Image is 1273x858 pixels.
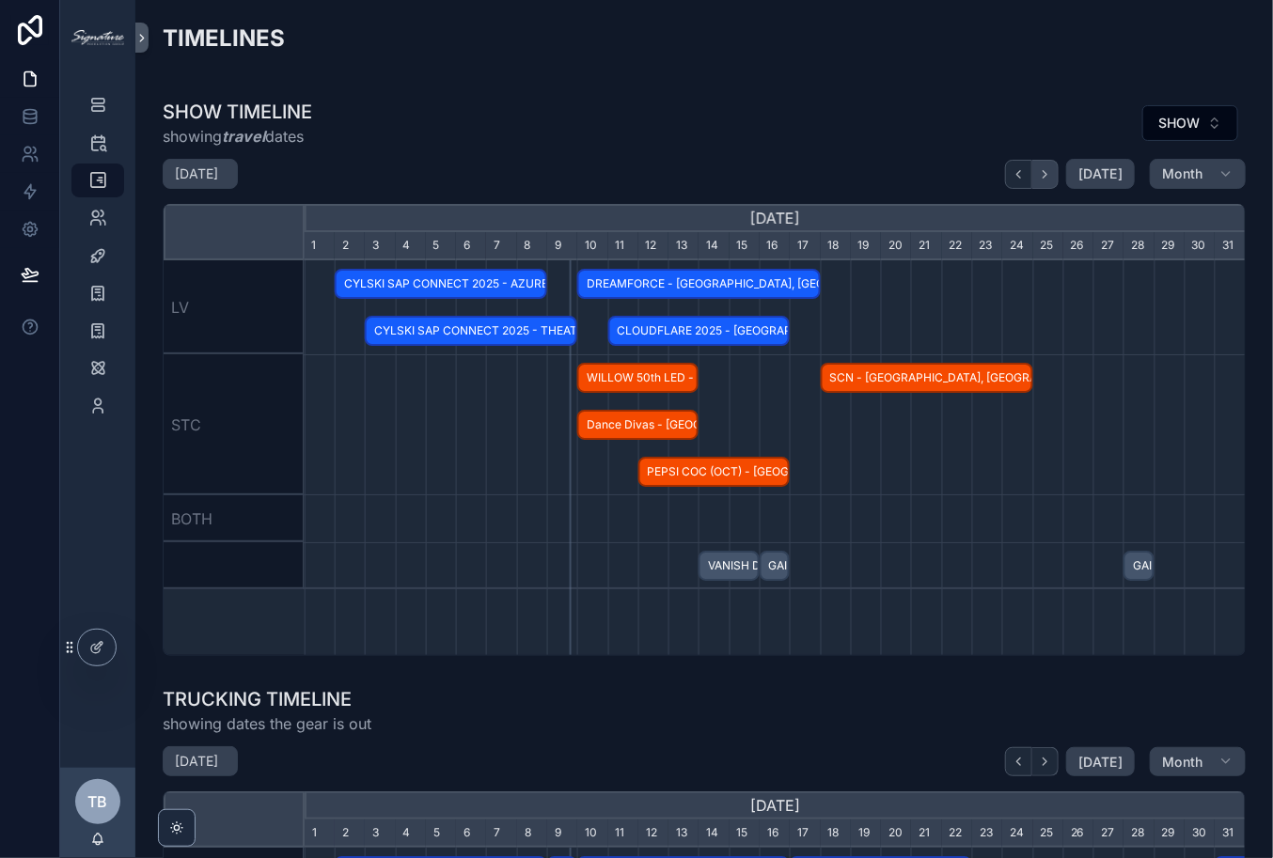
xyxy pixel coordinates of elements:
[1124,232,1154,260] div: 28
[1158,114,1200,133] span: SHOW
[337,269,545,300] span: CYLSKI SAP CONNECT 2025 - AZURE BALLROOM - [GEOGRAPHIC_DATA], [GEOGRAPHIC_DATA] - CONFIRMED
[1066,747,1135,777] button: [DATE]
[821,232,851,260] div: 18
[577,410,699,441] div: Dance Divas - Chicago, IL - CONFIRMED
[396,232,426,260] div: 4
[608,819,638,848] div: 11
[305,819,335,848] div: 1
[608,316,791,347] div: CLOUDFLARE 2025 - Las Vegas, NV - CONFIRMED
[305,232,335,260] div: 1
[821,363,1033,394] div: SCN - Atlanta, GA - CONFIRMED
[972,232,1002,260] div: 23
[1215,819,1245,848] div: 31
[760,232,790,260] div: 16
[163,125,312,148] span: showing dates
[365,316,577,347] div: CYLSKI SAP CONNECT 2025 - THEATER - Las Vegas, NV - CONFIRMED
[1124,819,1154,848] div: 28
[163,686,371,712] h1: TRUCKING TIMELINE
[547,232,577,260] div: 9
[579,363,697,394] span: WILLOW 50th LED - [GEOGRAPHIC_DATA], [GEOGRAPHIC_DATA] - CONFIRMED
[881,232,911,260] div: 20
[610,316,789,347] span: CLOUDFLARE 2025 - [GEOGRAPHIC_DATA], [GEOGRAPHIC_DATA] - CONFIRMED
[640,457,788,488] span: PEPSI COC (OCT) - [GEOGRAPHIC_DATA], [GEOGRAPHIC_DATA] - CONFIRMED
[222,127,265,146] em: travel
[730,819,760,848] div: 15
[71,30,124,45] img: App logo
[851,232,881,260] div: 19
[164,260,305,354] div: LV
[163,23,285,54] h2: TIMELINES
[1063,819,1093,848] div: 26
[881,819,911,848] div: 20
[1124,551,1154,582] div: GAIN Virtual - St Charles, IL - CONFIRMED
[1093,232,1124,260] div: 27
[1162,165,1203,182] span: Month
[823,363,1031,394] span: SCN - [GEOGRAPHIC_DATA], [GEOGRAPHIC_DATA] - CONFIRMED
[668,819,699,848] div: 13
[517,819,547,848] div: 8
[1150,747,1246,777] button: Month
[365,232,395,260] div: 3
[163,99,312,125] h1: SHOW TIMELINE
[456,232,486,260] div: 6
[608,232,638,260] div: 11
[426,232,456,260] div: 5
[396,819,426,848] div: 4
[1078,165,1123,182] span: [DATE]
[1093,819,1124,848] div: 27
[456,819,486,848] div: 6
[700,551,758,582] span: VANISH DEMO - Saint [PERSON_NAME], [GEOGRAPHIC_DATA] - HOLD
[577,269,820,300] div: DREAMFORCE - San Francisco, CA - CONFIRMED
[365,819,395,848] div: 3
[911,819,941,848] div: 21
[367,316,575,347] span: CYLSKI SAP CONNECT 2025 - THEATER - [GEOGRAPHIC_DATA], [GEOGRAPHIC_DATA] - CONFIRMED
[1002,819,1032,848] div: 24
[762,551,788,582] span: GAIN pre-record podcast - CONFIRMED
[1215,232,1245,260] div: 31
[577,819,607,848] div: 10
[577,232,607,260] div: 10
[638,232,668,260] div: 12
[790,819,820,848] div: 17
[638,457,790,488] div: PEPSI COC (OCT) - Greenwich, CT - CONFIRMED
[699,819,729,848] div: 14
[426,819,456,848] div: 5
[577,363,699,394] div: WILLOW 50th LED - South Barrington, IL - CONFIRMED
[668,232,699,260] div: 13
[335,232,365,260] div: 2
[547,819,577,848] div: 9
[638,819,668,848] div: 12
[760,551,790,582] div: GAIN pre-record podcast - CONFIRMED
[1185,819,1215,848] div: 30
[88,790,108,813] span: TB
[1162,754,1203,771] span: Month
[175,164,218,183] h2: [DATE]
[1125,551,1152,582] span: GAIN Virtual - [GEOGRAPHIC_DATA][PERSON_NAME], [GEOGRAPHIC_DATA] - CONFIRMED
[730,232,760,260] div: 15
[972,819,1002,848] div: 23
[305,204,1246,232] div: [DATE]
[1155,819,1185,848] div: 29
[175,752,218,771] h2: [DATE]
[1066,159,1135,189] button: [DATE]
[486,819,516,848] div: 7
[851,819,881,848] div: 19
[790,232,820,260] div: 17
[1185,232,1215,260] div: 30
[164,495,305,542] div: BOTH
[1063,232,1093,260] div: 26
[821,819,851,848] div: 18
[699,551,760,582] div: VANISH DEMO - Saint Charles, IL - HOLD
[305,791,1246,819] div: [DATE]
[1033,819,1063,848] div: 25
[1155,232,1185,260] div: 29
[1150,159,1246,189] button: Month
[1142,105,1238,141] button: Select Button
[164,354,305,495] div: STC
[911,232,941,260] div: 21
[942,819,972,848] div: 22
[699,232,729,260] div: 14
[579,410,697,441] span: Dance Divas - [GEOGRAPHIC_DATA], [GEOGRAPHIC_DATA] - CONFIRMED
[335,819,365,848] div: 2
[486,232,516,260] div: 7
